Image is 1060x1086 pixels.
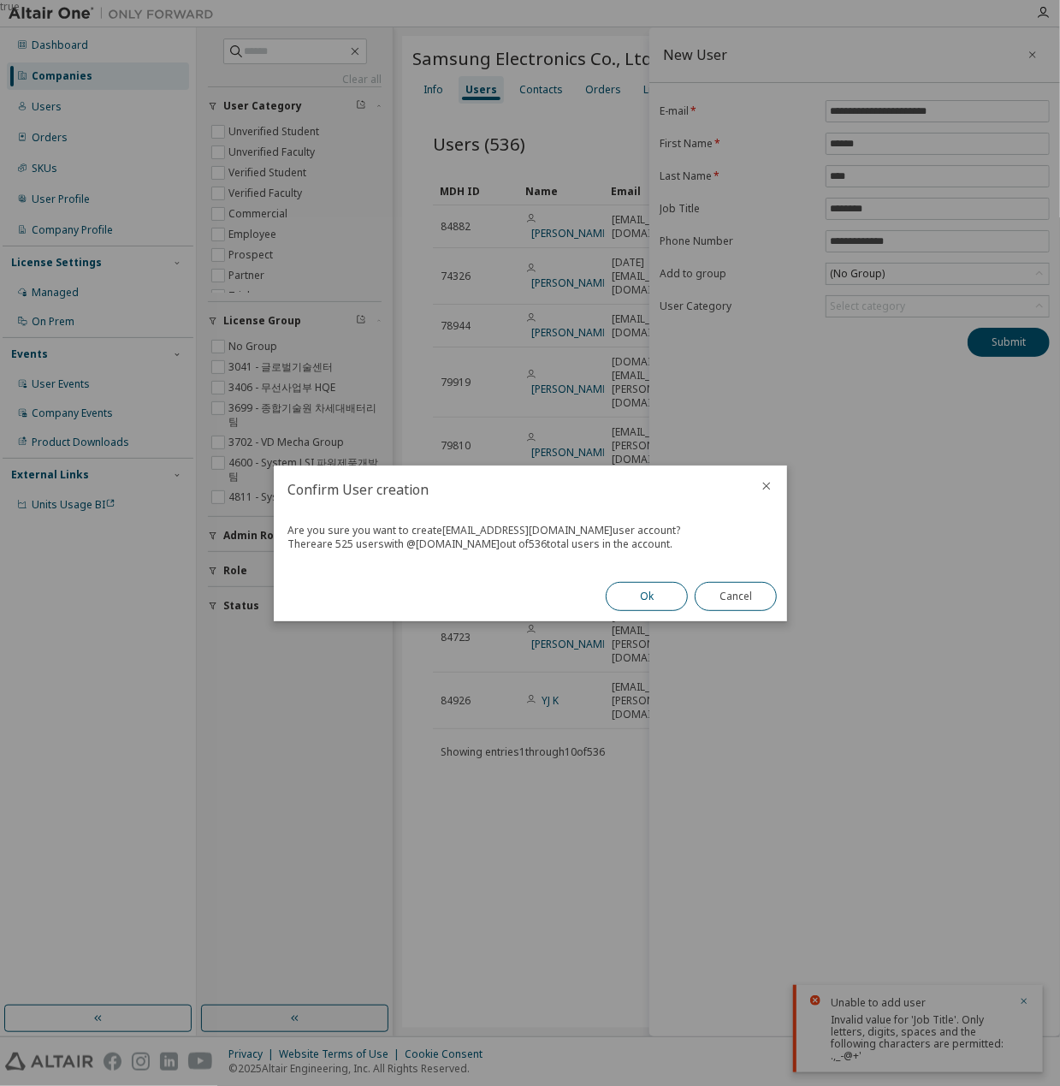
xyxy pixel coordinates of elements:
h2: Confirm User creation [274,466,746,513]
div: There are 525 users with @ [DOMAIN_NAME] out of 536 total users in the account. [287,537,773,551]
div: Are you sure you want to create [EMAIL_ADDRESS][DOMAIN_NAME] user account? [287,524,773,537]
button: Ok [606,582,688,611]
button: Cancel [695,582,777,611]
button: close [760,479,773,493]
